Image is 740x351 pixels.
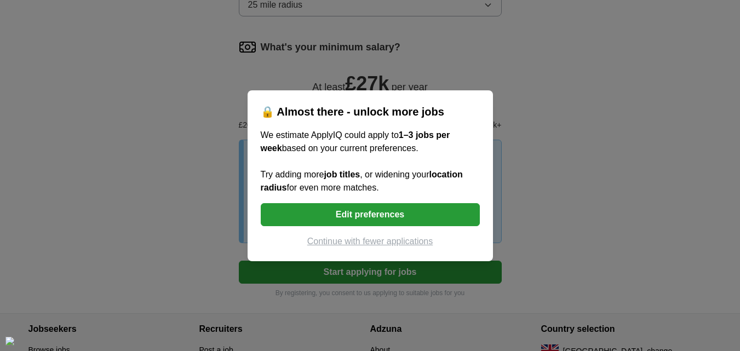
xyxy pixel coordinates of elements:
[261,235,480,248] button: Continue with fewer applications
[5,337,14,346] img: Cookie%20settings
[261,130,463,192] span: We estimate ApplyIQ could apply to based on your current preferences. Try adding more , or wideni...
[5,337,14,346] div: Cookie consent button
[324,170,360,179] b: job titles
[261,170,463,192] b: location radius
[261,130,450,153] b: 1–3 jobs per week
[261,203,480,226] button: Edit preferences
[261,106,444,118] span: 🔒 Almost there - unlock more jobs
